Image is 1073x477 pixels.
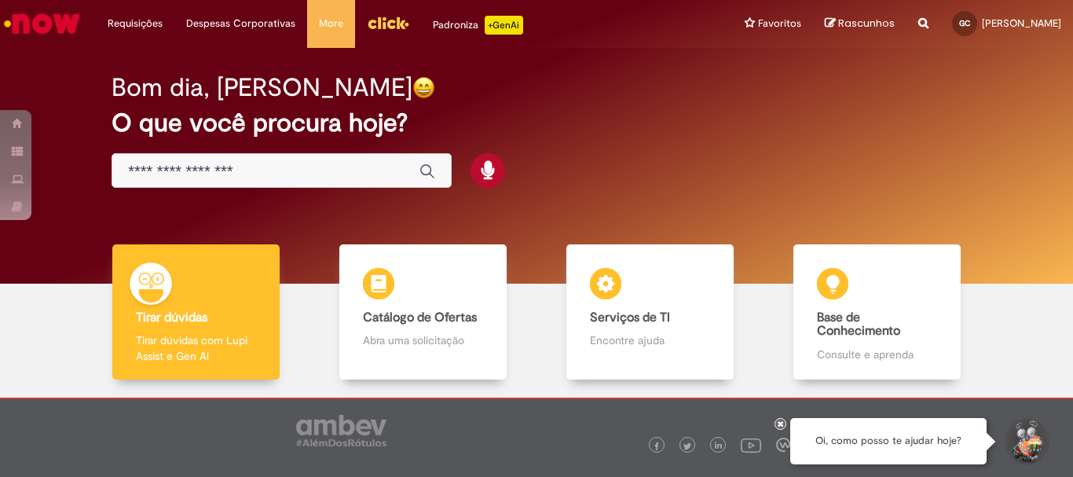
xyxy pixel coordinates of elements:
[959,18,970,28] span: GC
[817,310,900,339] b: Base de Conhecimento
[764,244,991,380] a: Base de Conhecimento Consulte e aprenda
[363,310,477,325] b: Catálogo de Ofertas
[715,442,723,451] img: logo_footer_linkedin.png
[412,76,435,99] img: happy-face.png
[982,17,1061,30] span: [PERSON_NAME]
[363,332,482,348] p: Abra uma solicitação
[790,418,987,464] div: Oi, como posso te ajudar hoje?
[825,17,895,31] a: Rascunhos
[136,332,255,364] p: Tirar dúvidas com Lupi Assist e Gen Ai
[136,310,207,325] b: Tirar dúvidas
[296,415,386,446] img: logo_footer_ambev_rotulo_gray.png
[82,244,309,380] a: Tirar dúvidas Tirar dúvidas com Lupi Assist e Gen Ai
[776,438,790,452] img: logo_footer_workplace.png
[319,16,343,31] span: More
[758,16,801,31] span: Favoritos
[838,16,895,31] span: Rascunhos
[186,16,295,31] span: Despesas Corporativas
[309,244,536,380] a: Catálogo de Ofertas Abra uma solicitação
[485,16,523,35] p: +GenAi
[817,347,936,362] p: Consulte e aprenda
[536,244,764,380] a: Serviços de TI Encontre ajuda
[433,16,523,35] div: Padroniza
[112,74,412,101] h2: Bom dia, [PERSON_NAME]
[2,8,82,39] img: ServiceNow
[367,11,409,35] img: click_logo_yellow_360x200.png
[590,332,709,348] p: Encontre ajuda
[112,109,961,137] h2: O que você procura hoje?
[590,310,670,325] b: Serviços de TI
[108,16,163,31] span: Requisições
[653,442,661,450] img: logo_footer_facebook.png
[741,435,761,455] img: logo_footer_youtube.png
[1002,418,1049,465] button: Iniciar Conversa de Suporte
[683,442,691,450] img: logo_footer_twitter.png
